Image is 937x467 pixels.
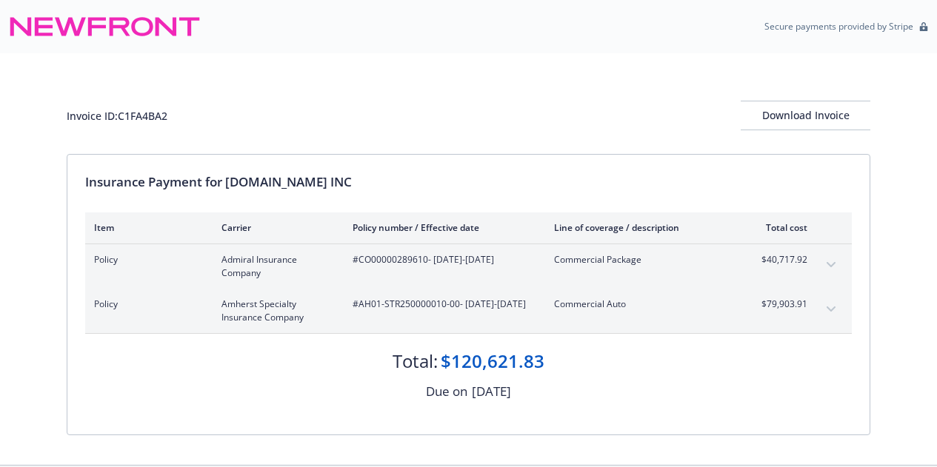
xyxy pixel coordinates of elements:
[752,298,807,311] span: $79,903.91
[741,101,870,130] button: Download Invoice
[426,382,467,401] div: Due on
[819,298,843,321] button: expand content
[752,253,807,266] span: $40,717.92
[94,298,198,311] span: Policy
[441,349,544,374] div: $120,621.83
[819,253,843,277] button: expand content
[393,349,438,374] div: Total:
[764,20,913,33] p: Secure payments provided by Stripe
[94,221,198,234] div: Item
[221,298,329,324] span: Amherst Specialty Insurance Company
[554,298,728,311] span: Commercial Auto
[472,382,511,401] div: [DATE]
[85,289,852,333] div: PolicyAmherst Specialty Insurance Company#AH01-STR250000010-00- [DATE]-[DATE]Commercial Auto$79,9...
[67,108,167,124] div: Invoice ID: C1FA4BA2
[221,253,329,280] span: Admiral Insurance Company
[554,253,728,266] span: Commercial Package
[353,298,530,311] span: #AH01-STR250000010-00 - [DATE]-[DATE]
[554,221,728,234] div: Line of coverage / description
[353,253,530,266] span: #CO00000289610 - [DATE]-[DATE]
[752,221,807,234] div: Total cost
[353,221,530,234] div: Policy number / Effective date
[85,172,852,192] div: Insurance Payment for [DOMAIN_NAME] INC
[221,221,329,234] div: Carrier
[85,244,852,289] div: PolicyAdmiral Insurance Company#CO00000289610- [DATE]-[DATE]Commercial Package$40,717.92expand co...
[94,253,198,266] span: Policy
